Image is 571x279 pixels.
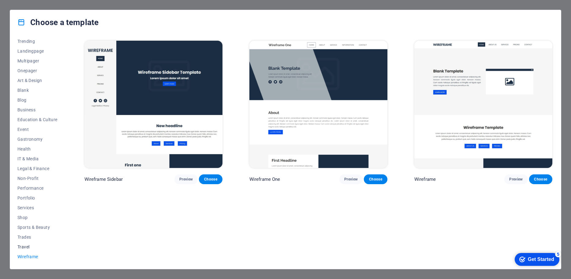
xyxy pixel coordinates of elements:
[199,174,222,184] button: Choose
[17,222,58,232] button: Sports & Beauty
[17,235,58,240] span: Trades
[17,85,58,95] button: Blank
[414,176,436,182] p: Wireframe
[17,58,58,63] span: Multipager
[17,107,58,112] span: Business
[339,174,363,184] button: Preview
[18,7,44,12] div: Get Started
[17,156,58,161] span: IT & Media
[17,215,58,220] span: Shop
[5,3,50,16] div: Get Started 5 items remaining, 0% complete
[17,134,58,144] button: Gastronomy
[17,39,58,44] span: Trending
[17,46,58,56] button: Landingpage
[84,176,123,182] p: Wireframe Sidebar
[17,254,58,259] span: Wireframe
[17,95,58,105] button: Blog
[17,205,58,210] span: Services
[529,174,552,184] button: Choose
[17,144,58,154] button: Health
[17,17,99,27] h4: Choose a template
[17,127,58,132] span: Event
[17,68,58,73] span: Onepager
[17,242,58,252] button: Travel
[414,41,552,168] img: Wireframe
[17,173,58,183] button: Non-Profit
[249,176,280,182] p: Wireframe One
[17,193,58,203] button: Portfolio
[509,177,523,182] span: Preview
[17,98,58,102] span: Blog
[17,252,58,262] button: Wireframe
[249,41,387,168] img: Wireframe One
[504,174,528,184] button: Preview
[17,117,58,122] span: Education & Culture
[369,177,382,182] span: Choose
[84,41,222,168] img: Wireframe Sidebar
[17,195,58,200] span: Portfolio
[17,115,58,125] button: Education & Culture
[17,244,58,249] span: Travel
[17,66,58,76] button: Onepager
[17,166,58,171] span: Legal & Finance
[17,154,58,164] button: IT & Media
[179,177,193,182] span: Preview
[17,203,58,213] button: Services
[17,147,58,151] span: Health
[174,174,198,184] button: Preview
[17,49,58,54] span: Landingpage
[17,164,58,173] button: Legal & Finance
[17,56,58,66] button: Multipager
[17,78,58,83] span: Art & Design
[17,105,58,115] button: Business
[17,125,58,134] button: Event
[17,232,58,242] button: Trades
[17,76,58,85] button: Art & Design
[17,183,58,193] button: Performance
[17,176,58,181] span: Non-Profit
[17,225,58,230] span: Sports & Beauty
[344,177,358,182] span: Preview
[204,177,217,182] span: Choose
[17,88,58,93] span: Blank
[45,1,51,7] div: 5
[17,137,58,142] span: Gastronomy
[364,174,387,184] button: Choose
[534,177,547,182] span: Choose
[17,36,58,46] button: Trending
[17,213,58,222] button: Shop
[17,186,58,191] span: Performance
